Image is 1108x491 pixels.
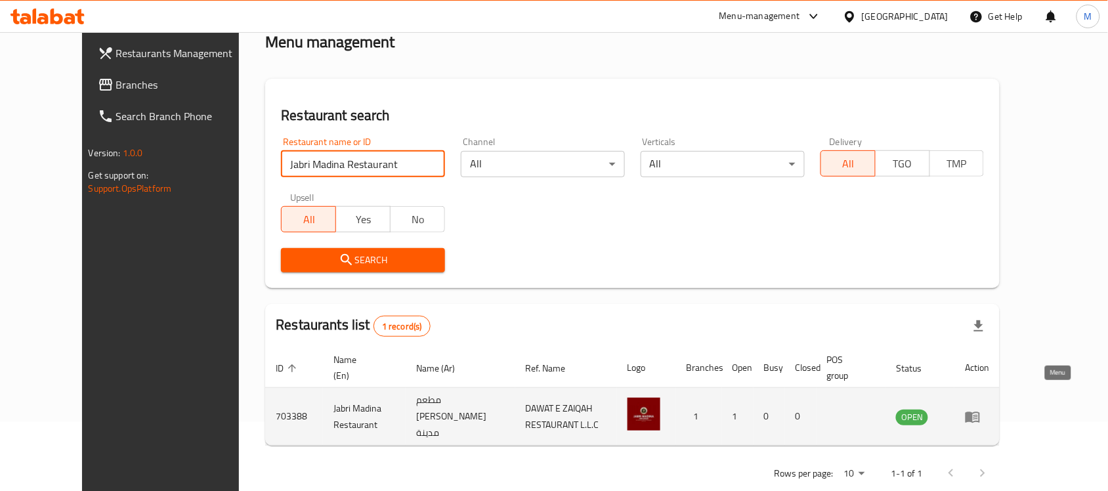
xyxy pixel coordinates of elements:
span: Version: [89,144,121,161]
span: OPEN [896,410,928,425]
span: TMP [935,154,979,173]
span: POS group [827,352,870,383]
span: Yes [341,210,385,229]
p: 1-1 of 1 [891,465,922,482]
button: Search [281,248,445,272]
div: All [641,151,805,177]
th: Closed [785,348,817,388]
span: Get support on: [89,167,149,184]
span: 1.0.0 [123,144,143,161]
span: Ref. Name [526,360,583,376]
td: DAWAT E ZAIQAH RESTAURANT L.L.C [515,388,617,446]
span: Branches [116,77,257,93]
div: All [461,151,625,177]
p: Rows per page: [774,465,833,482]
td: Jabri Madina Restaurant [323,388,406,446]
div: Rows per page: [838,464,870,484]
button: Yes [335,206,391,232]
button: All [281,206,336,232]
div: Menu-management [719,9,800,24]
a: Branches [87,69,267,100]
span: ID [276,360,301,376]
td: 703388 [265,388,323,446]
span: Name (Ar) [416,360,472,376]
span: Status [896,360,939,376]
td: 1 [722,388,754,446]
span: Search Branch Phone [116,108,257,124]
div: Export file [963,310,994,342]
h2: Restaurants list [276,315,430,337]
span: All [287,210,331,229]
a: Search Branch Phone [87,100,267,132]
img: Jabri Madina Restaurant [628,398,660,431]
h2: Restaurant search [281,106,984,125]
button: No [390,206,445,232]
span: No [396,210,440,229]
h2: Menu management [265,32,394,53]
span: M [1084,9,1092,24]
th: Branches [676,348,722,388]
span: Restaurants Management [116,45,257,61]
label: Upsell [290,193,314,202]
a: Restaurants Management [87,37,267,69]
span: TGO [881,154,925,173]
div: [GEOGRAPHIC_DATA] [862,9,948,24]
th: Busy [754,348,785,388]
td: 1 [676,388,722,446]
td: 0 [785,388,817,446]
th: Open [722,348,754,388]
button: TGO [875,150,930,177]
label: Delivery [830,137,863,146]
th: Logo [617,348,676,388]
span: 1 record(s) [374,320,430,333]
th: Action [954,348,1000,388]
span: Name (En) [333,352,390,383]
span: All [826,154,870,173]
td: 0 [754,388,785,446]
button: TMP [929,150,985,177]
a: Support.OpsPlatform [89,180,172,197]
div: Total records count [373,316,431,337]
td: مطعم [PERSON_NAME] مدينة [406,388,515,446]
input: Search for restaurant name or ID.. [281,151,445,177]
span: Search [291,252,435,268]
button: All [820,150,876,177]
table: enhanced table [265,348,1000,446]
